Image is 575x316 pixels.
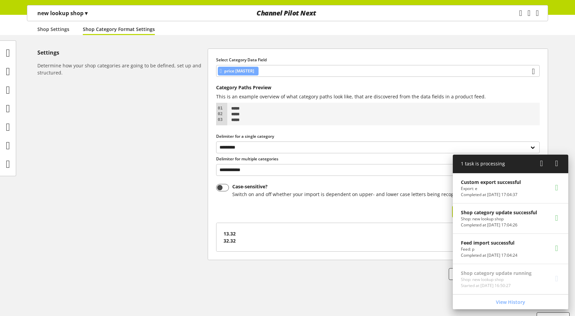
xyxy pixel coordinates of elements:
[216,93,540,100] p: This is an example overview of what category paths look like, that are discovered from the data f...
[461,216,537,222] p: Shop: new lookup shop
[224,67,254,75] span: price [MASTER]
[461,239,517,246] p: Feed import successful
[453,203,568,233] a: Shop category update successfulShop: new lookup shopCompleted at [DATE] 17:04:26
[27,5,548,21] nav: main navigation
[461,192,521,198] p: Completed at Sep 26, 2025, 17:04:37
[453,234,568,264] a: Feed import successfulFeed: pCompleted at [DATE] 17:04:24
[216,156,278,162] span: Delimiter for multiple categories
[37,26,69,33] a: Shop Settings
[37,62,205,76] h6: Determine how your shop categories are going to be defined, set up and structured.
[496,298,525,306] span: View History
[452,206,540,218] button: Generate Category Tree Preview
[232,184,482,189] div: Case-sensitive?
[449,268,501,280] button: Discard Changes
[461,252,517,258] p: Completed at Sep 26, 2025, 17:04:24
[224,230,236,237] span: 13.32
[83,26,155,33] a: Shop Category Format Settings
[461,160,505,167] span: 1 task is processing
[453,173,568,203] a: Custom export successfulExport: eCompleted at [DATE] 17:04:37
[216,133,274,139] span: Delimiter for a single category
[461,186,521,192] p: Export: e
[461,246,517,252] p: Feed: p
[216,57,540,63] label: Select Category Data Field
[37,9,88,17] p: new lookup shop
[85,9,88,17] span: ▾
[216,117,224,123] div: 03
[454,296,567,308] a: View History
[232,191,482,198] div: Switch on and off whether your import is dependent on upper- and lower case letters being recogni...
[461,209,537,216] p: Shop category update successful
[216,105,224,111] div: 01
[216,111,224,117] div: 02
[461,222,537,228] p: Completed at Sep 26, 2025, 17:04:26
[216,85,540,90] p: Category Paths Preview
[37,49,205,57] h5: Settings
[461,179,521,186] p: Custom export successful
[224,238,236,244] span: 32.32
